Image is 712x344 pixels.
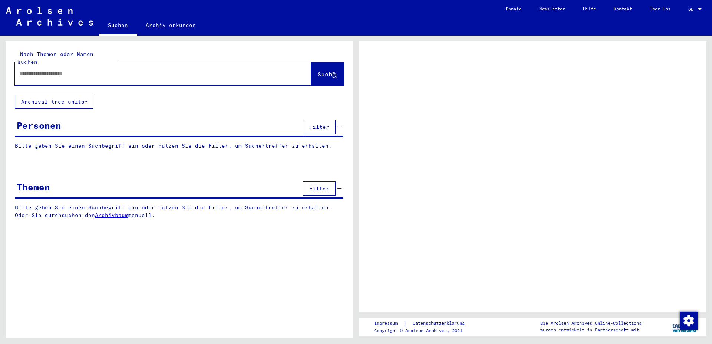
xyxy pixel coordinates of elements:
p: Die Arolsen Archives Online-Collections [540,320,642,327]
a: Impressum [374,320,403,327]
button: Filter [303,120,336,134]
button: Suche [311,62,344,85]
div: Personen [17,119,61,132]
p: wurden entwickelt in Partnerschaft mit [540,327,642,333]
p: Copyright © Arolsen Archives, 2021 [374,327,474,334]
span: Filter [309,124,329,130]
span: DE [688,7,696,12]
button: Filter [303,181,336,196]
a: Archiv erkunden [137,16,205,34]
span: Filter [309,185,329,192]
div: | [374,320,474,327]
a: Datenschutzerklärung [407,320,474,327]
img: Zustimmung ändern [680,312,698,330]
img: Arolsen_neg.svg [6,7,93,26]
img: yv_logo.png [671,317,699,336]
p: Bitte geben Sie einen Suchbegriff ein oder nutzen Sie die Filter, um Suchertreffer zu erhalten. O... [15,204,344,219]
div: Themen [17,180,50,194]
a: Archivbaum [95,212,128,219]
mat-label: Nach Themen oder Namen suchen [17,51,93,65]
a: Suchen [99,16,137,36]
span: Suche [317,71,336,78]
button: Archival tree units [15,95,93,109]
p: Bitte geben Sie einen Suchbegriff ein oder nutzen Sie die Filter, um Suchertreffer zu erhalten. [15,142,343,150]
